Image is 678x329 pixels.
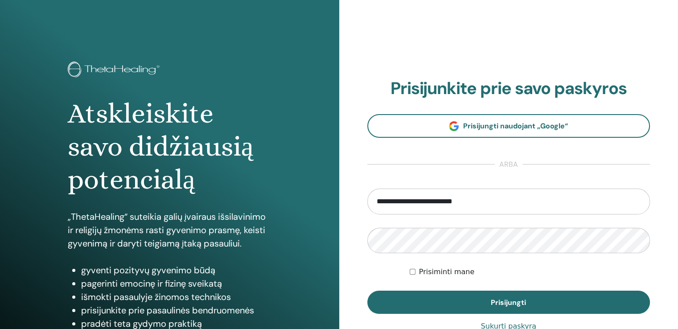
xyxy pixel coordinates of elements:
[81,304,254,316] font: prisijunkite prie pasaulinės bendruomenės
[463,121,568,131] font: Prisijungti naudojant „Google“
[390,77,627,99] font: Prisijunkite prie savo paskyros
[410,267,650,277] div: Išlaikyti mano tapatybę neribotą laiką arba kol atsijungsiu rankiniu būdu
[81,264,215,276] font: gyventi pozityvų gyvenimo būdą
[367,114,650,138] a: Prisijungti naudojant „Google“
[499,160,518,169] font: arba
[68,98,254,196] font: Atskleiskite savo didžiausią potencialą
[68,211,266,249] font: „ThetaHealing“ suteikia galių įvairaus išsilavinimo ir religijų žmonėms rasti gyvenimo prasmę, ke...
[81,278,222,289] font: pagerinti emocinę ir fizinę sveikatą
[81,291,231,303] font: išmokti pasaulyje žinomos technikos
[419,267,475,276] font: Prisiminti mane
[491,298,526,307] font: Prisijungti
[367,291,650,314] button: Prisijungti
